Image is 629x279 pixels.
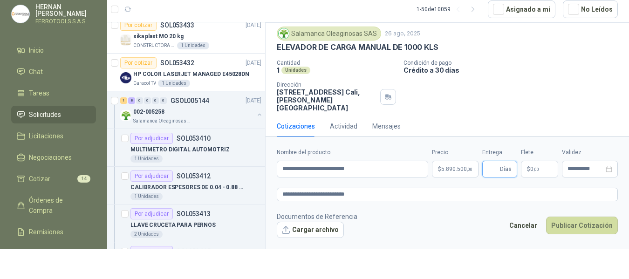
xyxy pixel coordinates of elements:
[246,21,261,30] p: [DATE]
[546,217,618,234] button: Publicar Cotización
[11,245,96,262] a: Configuración
[107,204,265,242] a: Por adjudicarSOL053413LLAVE CRUCETA PARA PERNOS2 Unidades
[12,5,29,23] img: Company Logo
[177,173,211,179] p: SOL053412
[133,70,249,79] p: HP COLOR LASERJET MANAGED E45028DN
[277,222,344,238] button: Cargar archivo
[133,42,175,49] p: CONSTRUCTORA GRUPO FIP
[533,167,539,172] span: ,00
[130,155,163,163] div: 1 Unidades
[133,108,164,116] p: 002-005258
[11,41,96,59] a: Inicio
[29,152,72,163] span: Negociaciones
[144,97,151,104] div: 0
[277,60,396,66] p: Cantidad
[482,148,517,157] label: Entrega
[277,82,376,88] p: Dirección
[152,97,159,104] div: 0
[467,167,472,172] span: ,00
[11,63,96,81] a: Chat
[29,227,63,237] span: Remisiones
[277,211,357,222] p: Documentos de Referencia
[330,121,357,131] div: Actividad
[29,67,43,77] span: Chat
[35,4,96,17] p: HERNAN [PERSON_NAME]
[120,57,157,68] div: Por cotizar
[130,208,173,219] div: Por adjudicar
[29,45,44,55] span: Inicio
[120,20,157,31] div: Por cotizar
[277,121,315,131] div: Cotizaciones
[77,175,90,183] span: 14
[107,167,265,204] a: Por adjudicarSOL053412CALIBRADOR ESPESORES DE 0.04 - 0.88 MM1 Unidades
[29,88,49,98] span: Tareas
[246,96,261,105] p: [DATE]
[130,221,216,230] p: LLAVE CRUCETA PARA PERNOS
[171,97,209,104] p: GSOL005144
[120,34,131,46] img: Company Logo
[160,97,167,104] div: 0
[281,67,310,74] div: Unidades
[11,84,96,102] a: Tareas
[130,231,163,238] div: 2 Unidades
[403,66,625,74] p: Crédito a 30 días
[29,131,63,141] span: Licitaciones
[277,148,428,157] label: Nombre del producto
[158,80,190,87] div: 1 Unidades
[385,29,420,38] p: 26 ago, 2025
[177,211,211,217] p: SOL053413
[128,97,135,104] div: 8
[120,95,263,125] a: 1 8 0 0 0 0 GSOL005144[DATE] Company Logo002-005258Salamanca Oleaginosas SAS
[562,148,618,157] label: Validez
[527,166,530,172] span: $
[246,59,261,68] p: [DATE]
[277,27,381,41] div: Salamanca Oleaginosas SAS
[521,148,558,157] label: Flete
[432,161,479,177] p: $5.890.500,00
[120,72,131,83] img: Company Logo
[11,149,96,166] a: Negociaciones
[11,223,96,241] a: Remisiones
[177,42,209,49] div: 1 Unidades
[107,129,265,167] a: Por adjudicarSOL053410MULTIMETRO DIGITAL AUTOMOTRIZ1 Unidades
[29,174,50,184] span: Cotizar
[120,110,131,121] img: Company Logo
[107,54,265,91] a: Por cotizarSOL053432[DATE] Company LogoHP COLOR LASERJET MANAGED E45028DNCaracol TV1 Unidades
[11,170,96,188] a: Cotizar14
[29,248,70,259] span: Configuración
[107,16,265,54] a: Por cotizarSOL053433[DATE] Company Logosika plast MO 20 kgCONSTRUCTORA GRUPO FIP1 Unidades
[521,161,558,177] p: $ 0,00
[417,2,480,17] div: 1 - 50 de 10059
[130,246,173,257] div: Por adjudicar
[29,109,61,120] span: Solicitudes
[130,193,163,200] div: 1 Unidades
[160,22,194,28] p: SOL053433
[136,97,143,104] div: 0
[130,133,173,144] div: Por adjudicar
[11,127,96,145] a: Licitaciones
[504,217,542,234] button: Cancelar
[277,88,376,112] p: [STREET_ADDRESS] Cali , [PERSON_NAME][GEOGRAPHIC_DATA]
[432,148,479,157] label: Precio
[160,60,194,66] p: SOL053432
[500,161,512,177] span: Días
[177,248,211,255] p: SOL053415
[279,28,289,39] img: Company Logo
[133,80,156,87] p: Caracol TV
[277,66,280,74] p: 1
[11,106,96,123] a: Solicitudes
[277,42,438,52] p: ELEVADOR DE CARGA MANUAL DE 1000 KLS
[133,32,184,41] p: sika plast MO 20 kg
[120,97,127,104] div: 1
[130,145,230,154] p: MULTIMETRO DIGITAL AUTOMOTRIZ
[130,183,246,192] p: CALIBRADOR ESPESORES DE 0.04 - 0.88 MM
[35,19,96,24] p: FERROTOOLS S.A.S.
[130,170,173,182] div: Por adjudicar
[11,191,96,219] a: Órdenes de Compra
[530,166,539,172] span: 0
[441,166,472,172] span: 5.890.500
[29,195,87,216] span: Órdenes de Compra
[488,0,555,18] button: Asignado a mi
[177,135,211,142] p: SOL053410
[563,0,618,18] button: No Leídos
